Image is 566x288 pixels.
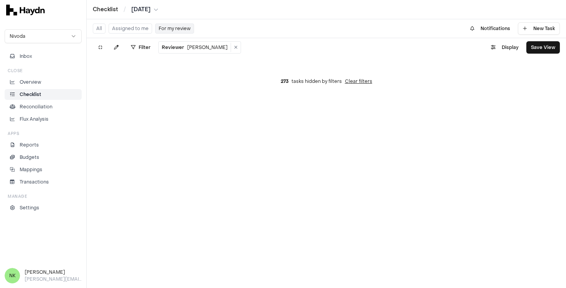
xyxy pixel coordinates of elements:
p: Overview [20,79,41,86]
button: Display [486,41,523,54]
h3: Apps [8,131,19,136]
button: Reviewer[PERSON_NAME] [159,43,231,52]
h3: Manage [8,194,27,199]
span: NK [5,268,20,283]
h3: Close [8,68,23,74]
p: Checklist [20,91,41,98]
h3: [PERSON_NAME] [25,269,82,276]
a: Budgets [5,152,82,163]
p: Settings [20,204,39,211]
a: Checklist [5,89,82,100]
button: Filter [126,41,155,54]
button: Notifications [466,22,515,35]
p: Mappings [20,166,42,173]
span: / [122,5,127,13]
button: All [93,24,105,34]
a: Settings [5,202,82,213]
button: Inbox [5,51,82,62]
a: Reconciliation [5,101,82,112]
p: Reports [20,141,39,148]
nav: breadcrumb [93,6,158,13]
p: Budgets [20,154,39,161]
p: Reconciliation [20,103,52,110]
p: [PERSON_NAME][EMAIL_ADDRESS][DOMAIN_NAME] [25,276,82,283]
a: Flux Analysis [5,114,82,125]
a: Transactions [5,177,82,187]
a: Checklist [93,6,118,13]
span: [DATE] [131,6,151,13]
button: Clear filters [345,78,372,84]
a: Overview [5,77,82,88]
span: Inbox [20,53,32,60]
button: Assigned to me [109,24,152,34]
p: Transactions [20,179,49,185]
button: For my review [155,24,194,34]
img: svg+xml,%3c [6,5,45,15]
a: Reports [5,140,82,150]
button: New Task [518,22,560,35]
div: tasks hidden by filters [87,72,566,91]
p: Flux Analysis [20,116,49,123]
span: Reviewer [162,44,184,51]
button: [DATE] [131,6,158,13]
a: Mappings [5,164,82,175]
span: 273 [281,78,288,84]
button: Save View [526,41,560,54]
